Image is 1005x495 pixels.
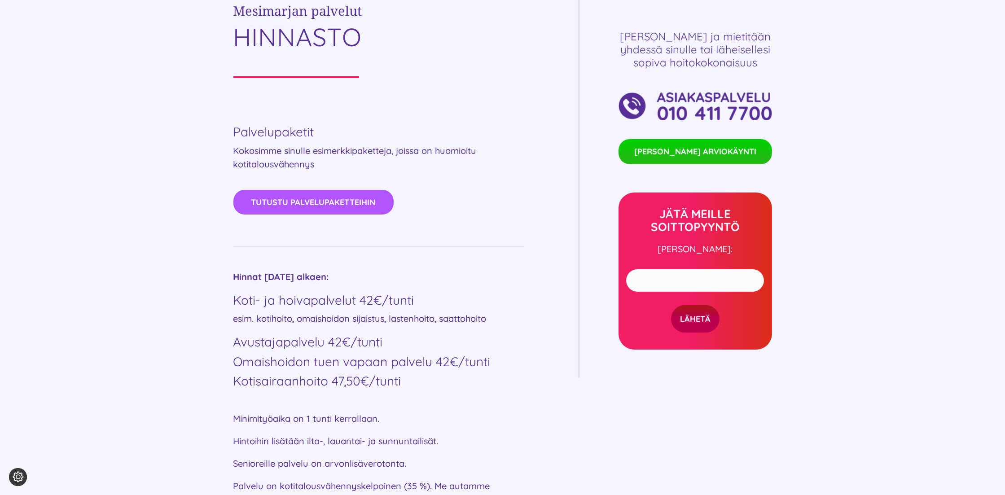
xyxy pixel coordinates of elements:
[619,242,772,256] p: [PERSON_NAME]:
[233,434,524,448] p: Hintoihin lisätään ilta-, lauantai- ja sunnuntailisät.
[233,293,524,308] h4: Koti- ja hoivapalvelut 42€/tunti
[651,206,740,234] strong: JÄTÄ MEILLE SOITTOPYYNTÖ
[233,354,491,369] span: Omaishoidon tuen vapaan palvelu 42€/tunti
[233,412,524,425] p: Minimityöaika on 1 tunti kerrallaan.
[233,334,524,350] h4: Avustajapalvelu 42€/tunti
[671,305,720,333] input: LÄHETÄ
[251,197,376,207] span: Tutustu palvelupaketteihin
[634,146,756,158] span: [PERSON_NAME] ARVIOKÄYNTI
[9,468,27,486] button: Evästeasetukset
[233,144,524,171] p: Kokosimme sinulle esimerkkipaketteja, joissa on huomioitu kotitalousvähennys
[233,190,394,215] a: Tutustu palvelupaketteihin
[233,457,524,470] p: Senioreille palvelu on arvonlisäverotonta.
[619,30,772,69] h4: [PERSON_NAME] ja mieti­tään yhdessä si­nulle tai lähei­sellesi sopiva hoitokokonaisuus
[233,373,524,389] h4: Kotisairaanhoito 47,50€/tunti
[626,265,764,333] form: Yhteydenottolomake
[233,312,524,325] p: esim. kotihoito, omaishoidon sijaistus, lastenhoito, saattohoito
[233,124,524,140] h4: Palvelupaketit
[233,271,329,282] strong: Hinnat [DATE] alkaen:
[233,2,362,19] span: Mesimarjan palvelut
[619,139,772,164] a: [PERSON_NAME] ARVIOKÄYNTI
[233,23,524,51] h1: HINNASTO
